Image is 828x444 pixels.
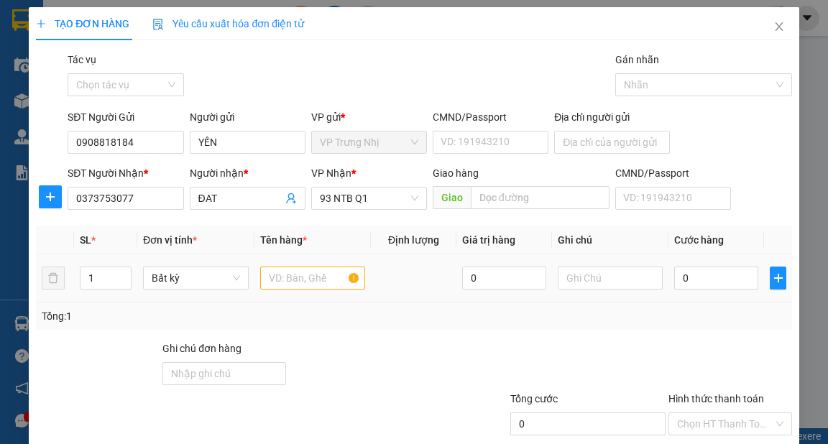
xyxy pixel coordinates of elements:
div: CMND/Passport [615,165,731,181]
span: plus [770,272,785,284]
span: Giao hàng [433,167,479,179]
div: SĐT Người Nhận [68,165,183,181]
span: TẠO ĐƠN HÀNG [36,18,129,29]
div: 93 NTB Q1 [123,12,224,47]
span: Yêu cầu xuất hóa đơn điện tử [152,18,304,29]
input: Ghi chú đơn hàng [162,362,286,385]
div: 0764112634 [123,64,224,84]
span: C : [121,96,132,111]
span: SL [80,234,91,246]
span: user-add [285,193,297,204]
input: VD: Bàn, Ghế [260,267,366,290]
label: Ghi chú đơn hàng [162,343,241,354]
input: 0 [462,267,546,290]
label: Tác vụ [68,54,96,65]
span: Cước hàng [674,234,724,246]
div: Người gửi [190,109,305,125]
div: NGỌC EM [123,47,224,64]
th: Ghi chú [552,226,669,254]
div: Tổng: 1 [42,308,321,324]
span: Giá trị hàng [462,234,515,246]
span: Bất kỳ [152,267,240,289]
span: plus [36,19,46,29]
label: Gán nhãn [615,54,659,65]
div: 0902702706 [12,64,113,84]
input: Ghi Chú [558,267,663,290]
img: icon [152,19,164,30]
label: Hình thức thanh toán [668,393,764,404]
span: Tên hàng [260,234,307,246]
span: VP Nhận [311,167,351,179]
input: Dọc đường [471,186,609,209]
div: Người nhận [190,165,305,181]
span: plus [40,191,61,203]
span: Nhận: [123,14,157,29]
div: CMND/Passport [433,109,548,125]
div: VP Trưng Nhị [12,12,113,47]
input: Địa chỉ của người gửi [554,131,670,154]
span: VP Trưng Nhị [320,131,418,153]
span: Tổng cước [510,393,558,404]
div: SĐT Người Gửi [68,109,183,125]
button: delete [42,267,65,290]
div: Địa chỉ người gửi [554,109,670,125]
span: Đơn vị tính [143,234,197,246]
span: Gửi: [12,14,34,29]
button: plus [770,267,786,290]
div: 30.000 [121,93,225,113]
div: Dũng [12,47,113,64]
button: Close [759,7,799,47]
button: plus [39,185,62,208]
span: 93 NTB Q1 [320,188,418,209]
span: Giao [433,186,471,209]
span: close [773,21,785,32]
span: Định lượng [388,234,439,246]
div: VP gửi [311,109,427,125]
